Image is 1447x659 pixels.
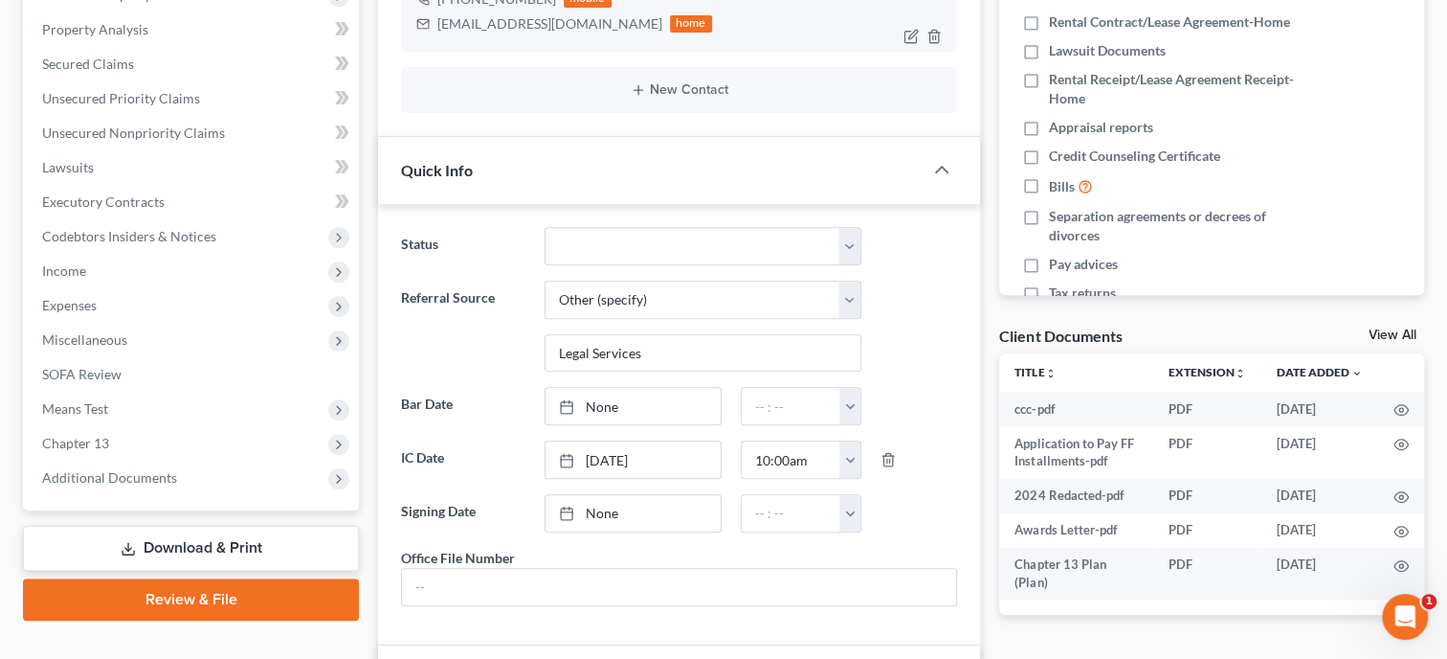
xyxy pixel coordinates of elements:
iframe: Intercom live chat [1382,594,1428,640]
td: PDF [1153,479,1261,513]
input: -- : -- [742,442,840,478]
span: Separation agreements or decrees of divorces [1049,207,1302,245]
a: Secured Claims [27,47,359,81]
td: PDF [1153,426,1261,479]
label: Signing Date [391,494,535,533]
input: Other Referral Source [545,335,860,372]
a: Titleunfold_more [1014,365,1056,379]
span: Chapter 13 [42,435,109,451]
td: [DATE] [1261,426,1378,479]
a: Property Analysis [27,12,359,47]
span: Executory Contracts [42,193,165,210]
span: Pay advices [1049,255,1118,274]
label: IC Date [391,441,535,479]
td: [DATE] [1261,513,1378,548]
i: unfold_more [1044,368,1056,379]
input: -- : -- [742,495,840,532]
span: Bills [1049,177,1075,196]
a: Executory Contracts [27,185,359,219]
td: [DATE] [1261,548,1378,601]
td: Application to Pay FF Installments-pdf [999,426,1153,479]
span: Unsecured Nonpriority Claims [42,125,225,141]
span: Credit Counseling Certificate [1049,147,1220,166]
td: [DATE] [1261,392,1378,426]
span: Secured Claims [42,56,134,72]
a: Extensionunfold_more [1169,365,1246,379]
td: Awards Letter-pdf [999,513,1153,548]
a: None [545,388,721,424]
span: 1 [1421,594,1436,609]
a: Date Added expand_more [1277,365,1363,379]
span: Rental Receipt/Lease Agreement Receipt-Home [1049,70,1302,108]
span: Lawsuits [42,159,94,175]
td: ccc-pdf [999,392,1153,426]
span: Means Test [42,400,108,417]
div: home [670,15,712,33]
i: expand_more [1351,368,1363,379]
div: [EMAIL_ADDRESS][DOMAIN_NAME] [437,14,662,34]
a: None [545,495,721,532]
span: Unsecured Priority Claims [42,90,200,106]
td: PDF [1153,548,1261,601]
span: Tax returns [1049,284,1116,303]
td: PDF [1153,513,1261,548]
a: Unsecured Priority Claims [27,81,359,116]
span: Expenses [42,297,97,313]
span: Additional Documents [42,469,177,486]
label: Bar Date [391,387,535,425]
label: Referral Source [391,281,535,373]
a: Review & File [23,579,359,621]
button: New Contact [416,82,942,98]
a: [DATE] [545,442,721,478]
td: 2024 Redacted-pdf [999,479,1153,513]
td: PDF [1153,392,1261,426]
span: Rental Contract/Lease Agreement-Home [1049,12,1290,32]
span: SOFA Review [42,366,122,382]
i: unfold_more [1235,368,1246,379]
span: Quick Info [401,161,473,179]
a: View All [1369,329,1416,342]
span: Property Analysis [42,21,148,37]
label: Status [391,227,535,265]
a: Unsecured Nonpriority Claims [27,116,359,150]
span: Lawsuit Documents [1049,41,1166,60]
span: Appraisal reports [1049,118,1153,137]
a: Lawsuits [27,150,359,185]
td: Chapter 13 Plan (Plan) [999,548,1153,601]
span: Income [42,262,86,279]
input: -- : -- [742,388,840,424]
a: SOFA Review [27,357,359,392]
span: Codebtors Insiders & Notices [42,228,216,244]
a: Download & Print [23,526,359,571]
div: Office File Number [401,548,515,568]
div: Client Documents [999,326,1122,346]
td: [DATE] [1261,479,1378,513]
span: Miscellaneous [42,331,127,348]
input: -- [402,569,956,605]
